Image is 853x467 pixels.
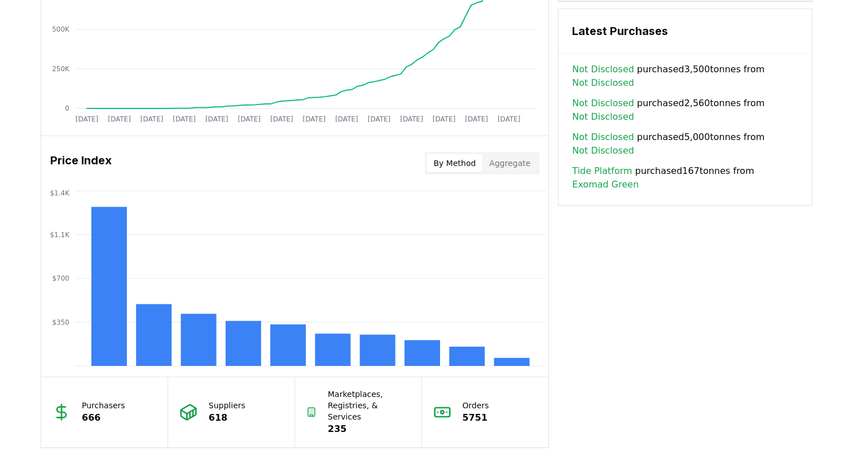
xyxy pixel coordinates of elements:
[482,154,537,172] button: Aggregate
[52,274,69,282] tspan: $700
[335,115,358,123] tspan: [DATE]
[465,115,488,123] tspan: [DATE]
[400,115,423,123] tspan: [DATE]
[572,63,634,76] a: Not Disclosed
[108,115,131,123] tspan: [DATE]
[52,25,70,33] tspan: 500K
[572,76,634,90] a: Not Disclosed
[50,189,70,197] tspan: $1.4K
[52,318,69,326] tspan: $350
[572,144,634,158] a: Not Disclosed
[368,115,391,123] tspan: [DATE]
[82,411,125,425] p: 666
[82,400,125,411] p: Purchasers
[205,115,228,123] tspan: [DATE]
[572,23,798,40] h3: Latest Purchases
[463,411,489,425] p: 5751
[463,400,489,411] p: Orders
[572,178,639,191] a: Exomad Green
[209,411,245,425] p: 618
[270,115,293,123] tspan: [DATE]
[572,97,634,110] a: Not Disclosed
[140,115,164,123] tspan: [DATE]
[572,164,798,191] span: purchased 167 tonnes from
[427,154,483,172] button: By Method
[50,231,70,239] tspan: $1.1K
[209,400,245,411] p: Suppliers
[572,130,798,158] span: purchased 5,000 tonnes from
[572,130,634,144] a: Not Disclosed
[433,115,456,123] tspan: [DATE]
[52,65,70,73] tspan: 250K
[328,422,410,436] p: 235
[50,152,112,174] h3: Price Index
[173,115,196,123] tspan: [DATE]
[303,115,326,123] tspan: [DATE]
[238,115,261,123] tspan: [DATE]
[572,63,798,90] span: purchased 3,500 tonnes from
[328,389,410,422] p: Marketplaces, Registries, & Services
[76,115,99,123] tspan: [DATE]
[572,110,634,124] a: Not Disclosed
[498,115,521,123] tspan: [DATE]
[65,104,69,112] tspan: 0
[572,97,798,124] span: purchased 2,560 tonnes from
[572,164,632,178] a: Tide Platform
